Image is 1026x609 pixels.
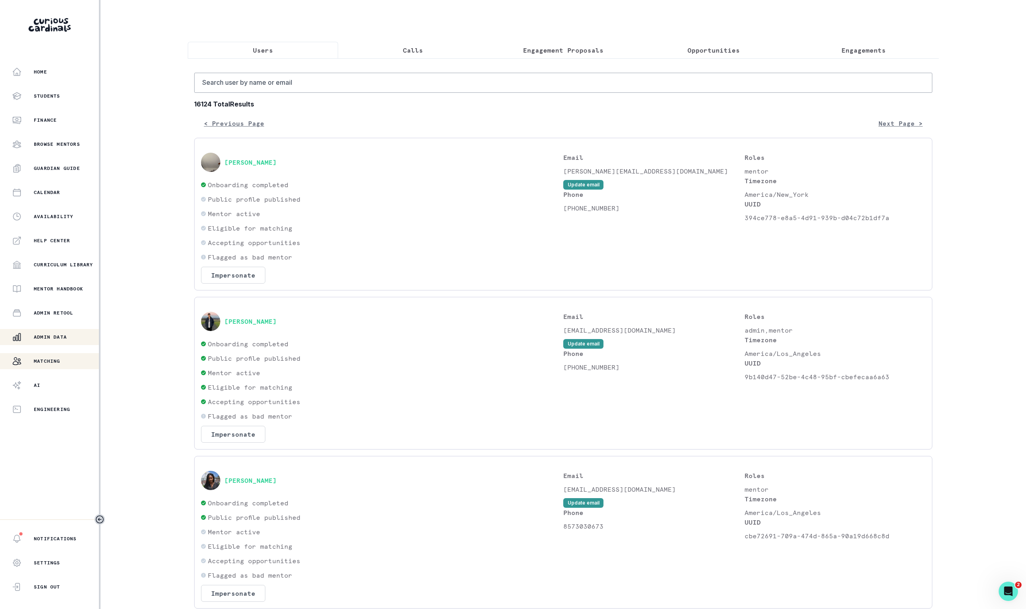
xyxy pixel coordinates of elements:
[208,209,260,219] p: Mentor active
[999,582,1018,601] iframe: Intercom live chat
[745,325,926,335] p: admin,mentor
[403,45,423,55] p: Calls
[563,362,745,372] p: [PHONE_NUMBER]
[208,556,300,566] p: Accepting opportunities
[34,334,67,340] p: Admin Data
[745,517,926,527] p: UUID
[34,165,80,172] p: Guardian Guide
[1015,582,1022,588] span: 2
[34,358,60,364] p: Matching
[34,93,60,99] p: Students
[563,349,745,358] p: Phone
[745,508,926,517] p: America/Los_Angeles
[224,317,277,325] button: [PERSON_NAME]
[208,542,292,551] p: Eligible for matching
[34,213,73,220] p: Availability
[208,180,288,190] p: Onboarding completed
[29,18,71,32] img: Curious Cardinals Logo
[224,476,277,484] button: [PERSON_NAME]
[745,199,926,209] p: UUID
[745,176,926,186] p: Timezone
[869,115,932,131] button: Next Page >
[563,325,745,335] p: [EMAIL_ADDRESS][DOMAIN_NAME]
[745,153,926,162] p: Roles
[563,312,745,321] p: Email
[34,584,60,590] p: Sign Out
[201,585,265,602] button: Impersonate
[563,203,745,213] p: [PHONE_NUMBER]
[563,190,745,199] p: Phone
[745,166,926,176] p: mentor
[94,514,105,525] button: Toggle sidebar
[563,153,745,162] p: Email
[208,194,300,204] p: Public profile published
[563,521,745,531] p: 8573030673
[745,471,926,480] p: Roles
[523,45,603,55] p: Engagement Proposals
[563,166,745,176] p: [PERSON_NAME][EMAIL_ADDRESS][DOMAIN_NAME]
[208,513,300,522] p: Public profile published
[208,238,300,247] p: Accepting opportunities
[194,115,274,131] button: < Previous Page
[208,397,300,407] p: Accepting opportunities
[745,358,926,368] p: UUID
[208,223,292,233] p: Eligible for matching
[34,117,57,123] p: Finance
[34,382,40,388] p: AI
[563,508,745,517] p: Phone
[745,494,926,504] p: Timezone
[563,339,603,349] button: Update email
[563,484,745,494] p: [EMAIL_ADDRESS][DOMAIN_NAME]
[34,189,60,196] p: Calendar
[563,180,603,190] button: Update email
[745,190,926,199] p: America/New_York
[34,262,93,268] p: Curriculum Library
[34,141,80,147] p: Browse Mentors
[194,99,932,109] b: 16124 Total Results
[208,411,292,421] p: Flagged as bad mentor
[34,535,77,542] p: Notifications
[208,252,292,262] p: Flagged as bad mentor
[201,267,265,284] button: Impersonate
[34,310,73,316] p: Admin Retool
[201,426,265,443] button: Impersonate
[253,45,273,55] p: Users
[224,158,277,166] button: [PERSON_NAME]
[563,498,603,508] button: Update email
[563,471,745,480] p: Email
[208,368,260,378] p: Mentor active
[208,570,292,580] p: Flagged as bad mentor
[841,45,886,55] p: Engagements
[34,237,70,244] p: Help Center
[208,498,288,508] p: Onboarding completed
[745,484,926,494] p: mentor
[745,531,926,541] p: cbe72691-709a-474d-865a-90a19d668c8d
[34,406,70,413] p: Engineering
[745,349,926,358] p: America/Los_Angeles
[34,286,83,292] p: Mentor Handbook
[208,339,288,349] p: Onboarding completed
[208,527,260,537] p: Mentor active
[745,335,926,345] p: Timezone
[745,372,926,382] p: 9b140d47-52be-4c48-95bf-cbefecaa6a63
[687,45,740,55] p: Opportunities
[34,560,60,566] p: Settings
[208,354,300,363] p: Public profile published
[34,69,47,75] p: Home
[745,213,926,223] p: 394ce778-e8a5-4d91-939b-d04c72b1df7a
[745,312,926,321] p: Roles
[208,382,292,392] p: Eligible for matching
